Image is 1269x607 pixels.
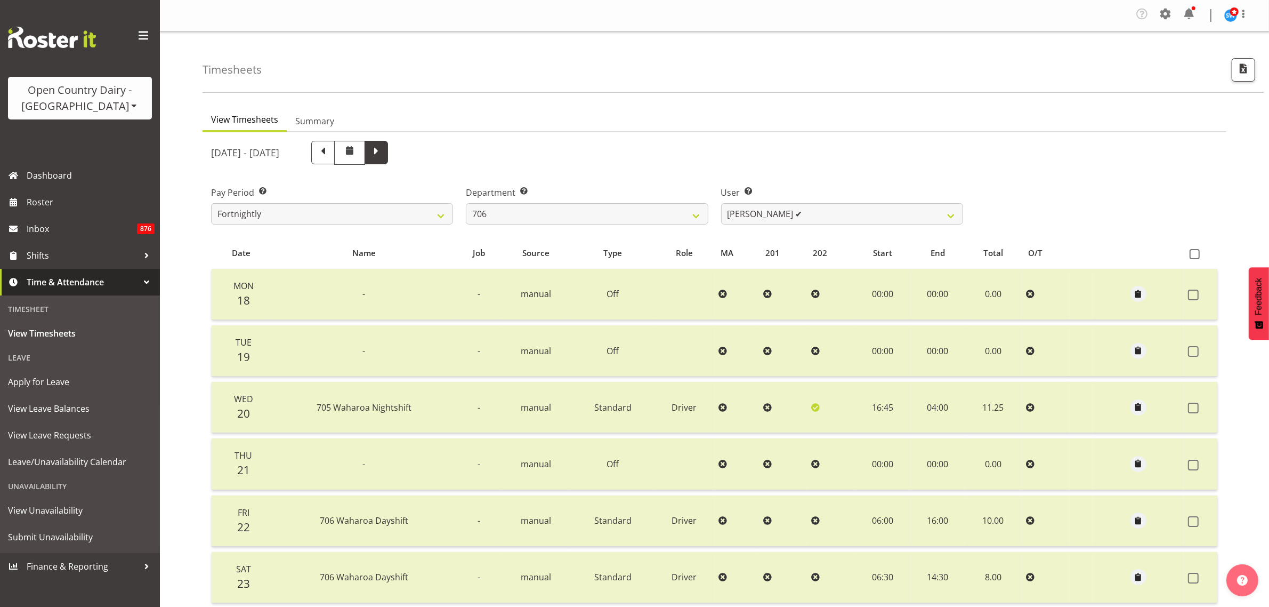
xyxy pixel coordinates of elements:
span: 876 [137,223,155,234]
td: 8.00 [965,552,1022,603]
a: Leave/Unavailability Calendar [3,449,157,475]
span: - [362,288,365,300]
img: steve-webb8258.jpg [1224,9,1237,22]
span: - [478,458,480,470]
div: Type [578,247,648,259]
span: View Timesheets [211,113,278,126]
span: Feedback [1254,278,1264,315]
img: Rosterit website logo [8,27,96,48]
td: 06:30 [854,552,911,603]
img: help-xxl-2.png [1237,575,1248,586]
td: 16:00 [911,496,965,547]
span: manual [521,458,552,470]
span: Summary [295,115,334,127]
td: 0.00 [965,438,1022,490]
div: Open Country Dairy - [GEOGRAPHIC_DATA] [19,82,141,114]
div: Total [971,247,1016,259]
td: Off [571,438,654,490]
span: Shifts [27,247,139,263]
span: Tue [236,337,252,348]
div: Timesheet [3,298,157,320]
span: Inbox [27,221,137,237]
span: Finance & Reporting [27,558,139,574]
span: 19 [237,349,250,364]
td: Off [571,269,654,320]
td: 0.00 [965,325,1022,377]
a: Submit Unavailability [3,524,157,550]
span: View Leave Balances [8,401,152,417]
span: Roster [27,194,155,210]
span: Thu [235,450,252,461]
td: Standard [571,496,654,547]
span: Driver [672,402,697,413]
td: 00:00 [911,325,965,377]
span: - [478,288,480,300]
span: Apply for Leave [8,374,152,390]
td: 06:00 [854,496,911,547]
span: View Leave Requests [8,427,152,443]
button: Feedback - Show survey [1249,267,1269,340]
span: View Unavailability [8,502,152,518]
span: View Timesheets [8,325,152,341]
div: Leave [3,347,157,369]
span: Driver [672,571,697,583]
div: Unavailability [3,475,157,497]
td: 00:00 [854,325,911,377]
span: Driver [672,515,697,526]
td: 04:00 [911,382,965,433]
span: Fri [238,507,249,518]
div: Name [277,247,451,259]
div: MA [721,247,753,259]
a: Apply for Leave [3,369,157,395]
div: O/T [1028,247,1064,259]
span: manual [521,402,552,413]
span: Sat [236,563,251,575]
span: manual [521,288,552,300]
span: - [478,402,480,413]
label: Department [466,186,708,199]
a: View Timesheets [3,320,157,347]
td: 00:00 [854,269,911,320]
span: Leave/Unavailability Calendar [8,454,152,470]
span: 706 Waharoa Dayshift [320,515,408,526]
div: Role [660,247,708,259]
span: 705 Waharoa Nightshift [317,402,411,413]
span: Mon [233,280,254,292]
div: Source [507,247,565,259]
a: View Unavailability [3,497,157,524]
span: - [362,345,365,357]
span: - [362,458,365,470]
span: 706 Waharoa Dayshift [320,571,408,583]
span: manual [521,515,552,526]
div: Date [217,247,265,259]
span: - [478,515,480,526]
span: Wed [234,393,253,405]
td: 16:45 [854,382,911,433]
div: Start [861,247,905,259]
td: 00:00 [854,438,911,490]
a: View Leave Balances [3,395,157,422]
span: 18 [237,293,250,308]
td: 10.00 [965,496,1022,547]
td: Off [571,325,654,377]
span: manual [521,345,552,357]
span: manual [521,571,552,583]
span: Submit Unavailability [8,529,152,545]
div: 202 [813,247,848,259]
h5: [DATE] - [DATE] [211,147,279,158]
a: View Leave Requests [3,422,157,449]
div: 201 [765,247,801,259]
div: Job [463,247,495,259]
div: End [917,247,959,259]
td: 11.25 [965,382,1022,433]
span: - [478,345,480,357]
button: Export CSV [1232,58,1255,82]
td: Standard [571,552,654,603]
label: User [721,186,963,199]
td: 0.00 [965,269,1022,320]
label: Pay Period [211,186,453,199]
span: 20 [237,406,250,421]
span: 22 [237,520,250,534]
span: 23 [237,576,250,591]
td: 00:00 [911,269,965,320]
